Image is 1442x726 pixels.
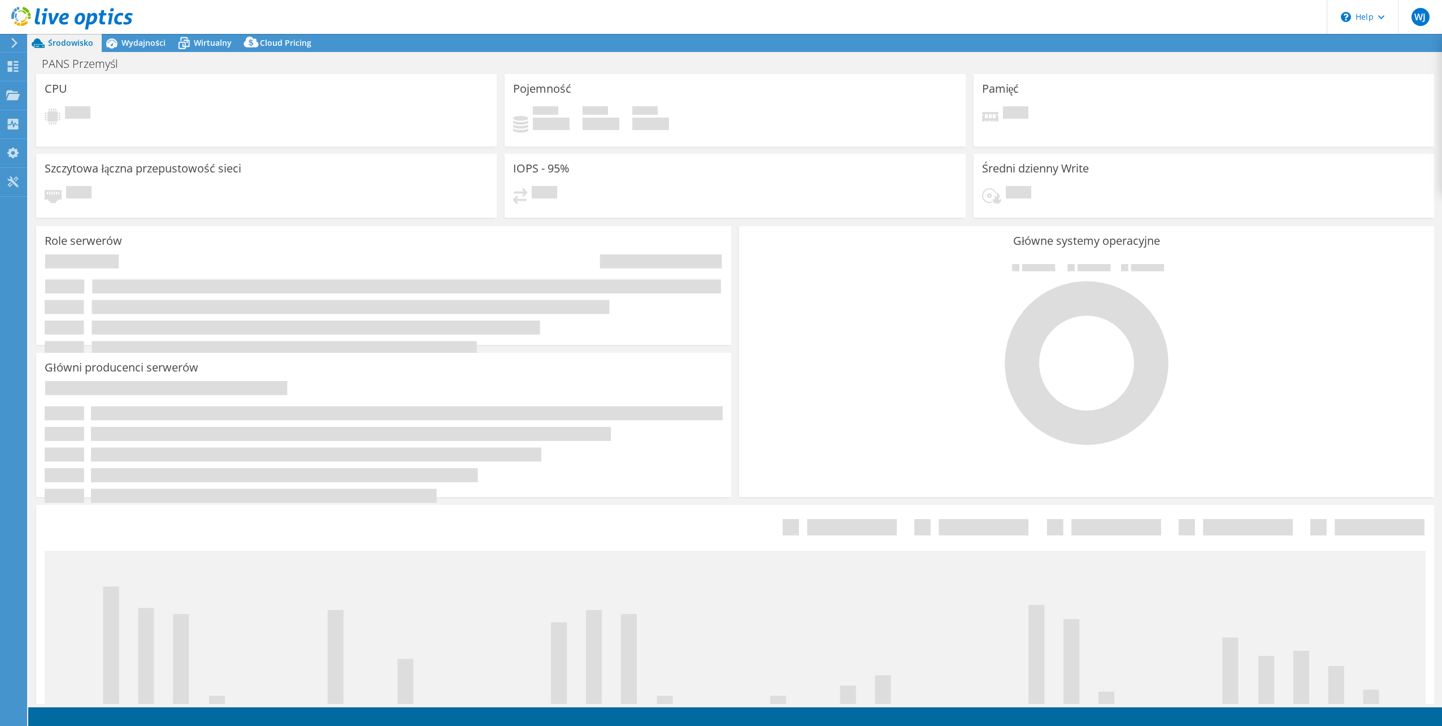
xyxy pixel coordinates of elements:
[748,235,1426,247] h3: Główne systemy operacyjne
[982,83,1019,95] h3: Pamięć
[37,58,136,70] h1: PANS Przemyśl
[48,37,93,48] span: Środowisko
[45,83,67,95] h3: CPU
[260,37,311,48] span: Cloud Pricing
[632,106,658,118] span: Łącznie
[513,162,570,175] h3: IOPS - 95%
[66,186,92,201] span: Oczekuje
[533,118,570,130] h4: 0 GiB
[45,361,198,374] h3: Główni producenci serwerów
[45,162,241,175] h3: Szczytowa łączna przepustowość sieci
[1341,12,1351,22] svg: \n
[1411,8,1430,26] span: WJ
[1003,106,1028,122] span: Oczekuje
[65,106,90,122] span: Oczekuje
[532,186,557,201] span: Oczekuje
[513,83,571,95] h3: Pojemność
[632,118,669,130] h4: 0 GiB
[194,37,232,48] span: Wirtualny
[982,162,1089,175] h3: Średni dzienny Write
[583,106,608,118] span: Wolne
[583,118,619,130] h4: 0 GiB
[1006,186,1031,201] span: Oczekuje
[45,235,122,247] h3: Role serwerów
[533,106,558,118] span: Użytkownik
[121,37,166,48] span: Wydajności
